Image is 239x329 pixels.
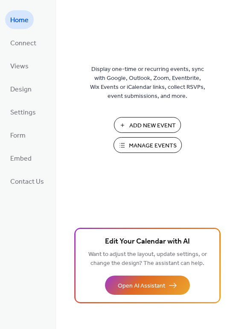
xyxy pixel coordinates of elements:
span: Embed [10,152,32,166]
a: Embed [5,149,37,167]
span: Home [10,14,29,27]
a: Design [5,79,37,98]
span: Manage Events [129,141,177,150]
span: Design [10,83,32,97]
span: Add New Event [129,121,176,130]
span: Display one-time or recurring events, sync with Google, Outlook, Zoom, Eventbrite, Wix Events or ... [90,65,205,101]
a: Home [5,10,34,29]
span: Contact Us [10,175,44,189]
button: Add New Event [114,117,181,133]
span: Want to adjust the layout, update settings, or change the design? The assistant can help. [88,249,207,269]
span: Form [10,129,26,143]
a: Connect [5,33,41,52]
span: Open AI Assistant [118,282,165,291]
span: Views [10,60,29,73]
a: Form [5,126,31,144]
button: Manage Events [114,137,182,153]
a: Views [5,56,34,75]
span: Edit Your Calendar with AI [105,236,190,248]
a: Contact Us [5,172,49,191]
button: Open AI Assistant [105,276,190,295]
a: Settings [5,103,41,121]
span: Settings [10,106,36,120]
span: Connect [10,37,36,50]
